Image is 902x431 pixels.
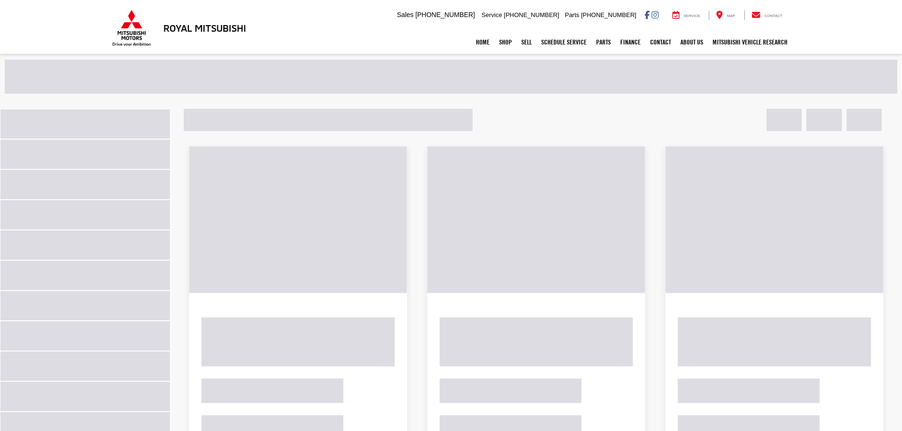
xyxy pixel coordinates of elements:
a: Schedule Service: Opens in a new tab [536,30,591,54]
h3: Royal Mitsubishi [163,23,246,33]
span: Service [482,11,502,18]
a: Facebook: Click to visit our Facebook page [644,11,650,18]
a: Finance [616,30,645,54]
a: Shop [494,30,517,54]
span: [PHONE_NUMBER] [415,11,475,18]
span: Contact [764,14,782,18]
span: [PHONE_NUMBER] [581,11,636,18]
a: Sell [517,30,536,54]
a: Instagram: Click to visit our Instagram page [652,11,659,18]
span: [PHONE_NUMBER] [504,11,559,18]
a: Contact [744,10,790,20]
a: Home [471,30,494,54]
span: Parts [565,11,579,18]
a: Service [665,10,707,20]
a: Mitsubishi Vehicle Research [708,30,792,54]
span: Service [684,14,700,18]
img: Mitsubishi [110,9,153,46]
a: Contact [645,30,676,54]
a: Map [709,10,742,20]
a: Parts: Opens in a new tab [591,30,616,54]
a: About Us [676,30,708,54]
span: Sales [397,11,413,18]
span: Map [727,14,735,18]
